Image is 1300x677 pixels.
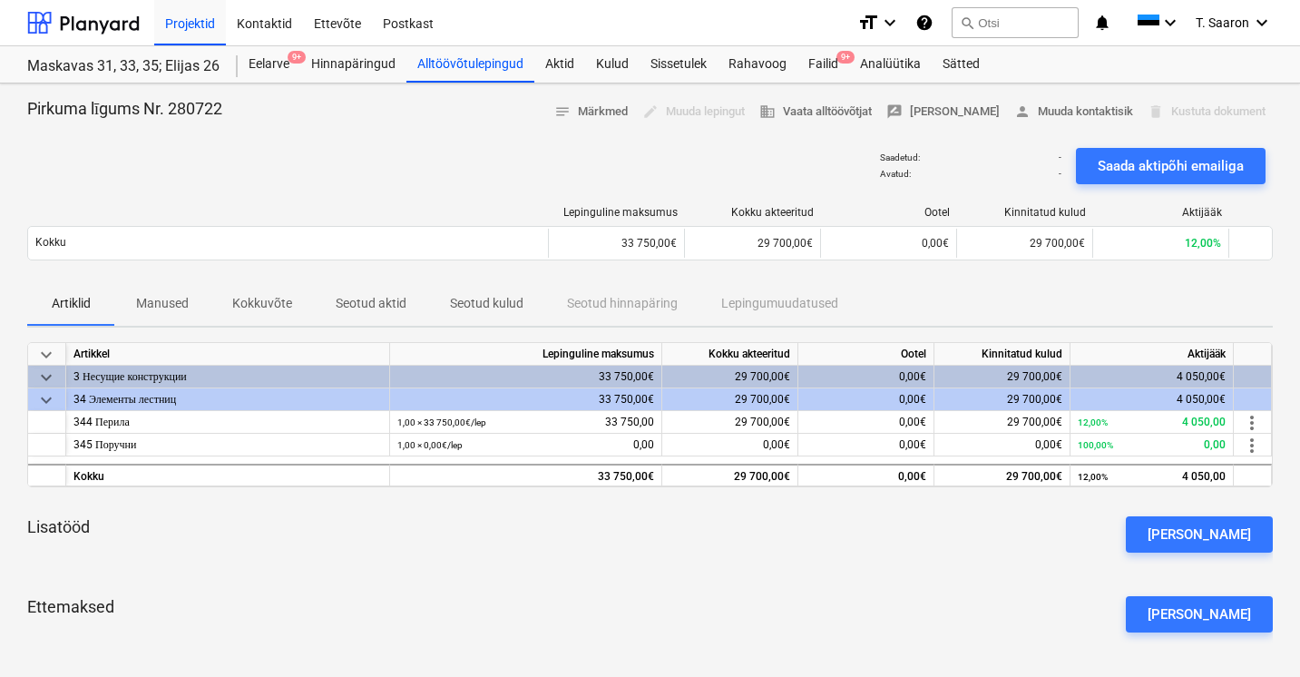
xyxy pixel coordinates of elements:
div: Ootel [828,206,950,219]
div: 345 Поручни [73,434,382,456]
p: Artiklid [49,294,93,313]
span: keyboard_arrow_down [35,389,57,411]
span: Muuda kontaktisik [1014,102,1133,123]
button: Vaata alltöövõtjat [752,98,879,126]
div: Kinnitatud kulud [964,206,1086,219]
div: Saada aktipõhi emailiga [1098,154,1244,178]
span: Vaata alltöövõtjat [759,102,872,123]
span: T. Saaron [1196,15,1249,30]
div: 29 700,00€ [662,464,798,486]
div: 0,00€ [798,464,934,486]
div: [PERSON_NAME] [1148,603,1251,626]
div: Kinnitatud kulud [934,343,1070,366]
button: [PERSON_NAME] [1126,516,1273,553]
div: 0,00 [397,434,654,456]
p: Pirkuma līgums Nr. 280722 [27,98,222,120]
span: 29 700,00€ [758,237,813,250]
p: Kokkuvõte [232,294,292,313]
button: [PERSON_NAME] [1126,596,1273,633]
span: notes [554,103,571,120]
div: Lepinguline maksumus [556,206,678,219]
i: keyboard_arrow_down [1251,12,1273,34]
span: 29 700,00€ [1007,416,1062,428]
p: - [1059,168,1061,180]
div: Aktijääk [1070,343,1234,366]
i: keyboard_arrow_down [879,12,901,34]
div: 0,00€ [798,366,934,388]
div: 4 050,00€ [1070,366,1234,388]
span: Märkmed [554,102,628,123]
div: 29 700,00€ [934,388,1070,411]
button: Otsi [952,7,1079,38]
div: 0,00€ [798,388,934,411]
a: Analüütika [849,46,932,83]
p: Ettemaksed [27,596,114,633]
span: 0,00€ [1035,438,1062,451]
span: 29 700,00€ [1030,237,1085,250]
p: Manused [136,294,189,313]
div: 29 700,00€ [934,366,1070,388]
div: 0,00 [1078,434,1226,456]
div: 4 050,00 [1078,466,1226,488]
a: Alltöövõtulepingud [406,46,534,83]
i: format_size [857,12,879,34]
p: Saadetud : [880,152,920,163]
small: 100,00% [1078,440,1113,450]
a: Rahavoog [718,46,797,83]
span: 12,00% [1185,237,1221,250]
div: 33 750,00€ [390,464,662,486]
button: Saada aktipõhi emailiga [1076,148,1266,184]
span: keyboard_arrow_down [35,367,57,388]
div: 29 700,00€ [934,464,1070,486]
span: more_vert [1241,412,1263,434]
div: Eelarve [238,46,300,83]
div: 33 750,00€ [390,366,662,388]
i: notifications [1093,12,1111,34]
div: Maskavas 31, 33, 35; Elijas 26 [27,57,216,76]
iframe: Chat Widget [1209,590,1300,677]
div: 4 050,00€ [1070,388,1234,411]
a: Hinnapäringud [300,46,406,83]
div: 344 Перила [73,411,382,434]
a: Aktid [534,46,585,83]
span: 0,00€ [763,438,790,451]
span: 0,00€ [899,416,926,428]
a: Sissetulek [640,46,718,83]
a: Kulud [585,46,640,83]
p: Lisatööd [27,516,90,538]
button: Märkmed [547,98,635,126]
div: 33 750,00 [397,411,654,434]
span: business [759,103,776,120]
span: 29 700,00€ [735,416,790,428]
div: 29 700,00€ [662,388,798,411]
button: Muuda kontaktisik [1007,98,1140,126]
div: Kokku akteeritud [662,343,798,366]
div: 34 Элементы лестниц [73,388,382,411]
span: 0,00€ [899,438,926,451]
div: Kokku akteeritud [692,206,814,219]
div: Ootel [798,343,934,366]
a: Eelarve9+ [238,46,300,83]
div: 33 750,00€ [390,388,662,411]
span: 0,00€ [922,237,949,250]
div: Lepinguline maksumus [390,343,662,366]
div: 3 Несущие конструкции [73,366,382,388]
span: person [1014,103,1031,120]
small: 1,00 × 33 750,00€ / lep [397,417,486,427]
span: [PERSON_NAME] [886,102,1000,123]
a: Sätted [932,46,991,83]
small: 12,00% [1078,417,1108,427]
div: 29 700,00€ [662,366,798,388]
small: 1,00 × 0,00€ / lep [397,440,463,450]
button: [PERSON_NAME] [879,98,1007,126]
span: search [960,15,974,30]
